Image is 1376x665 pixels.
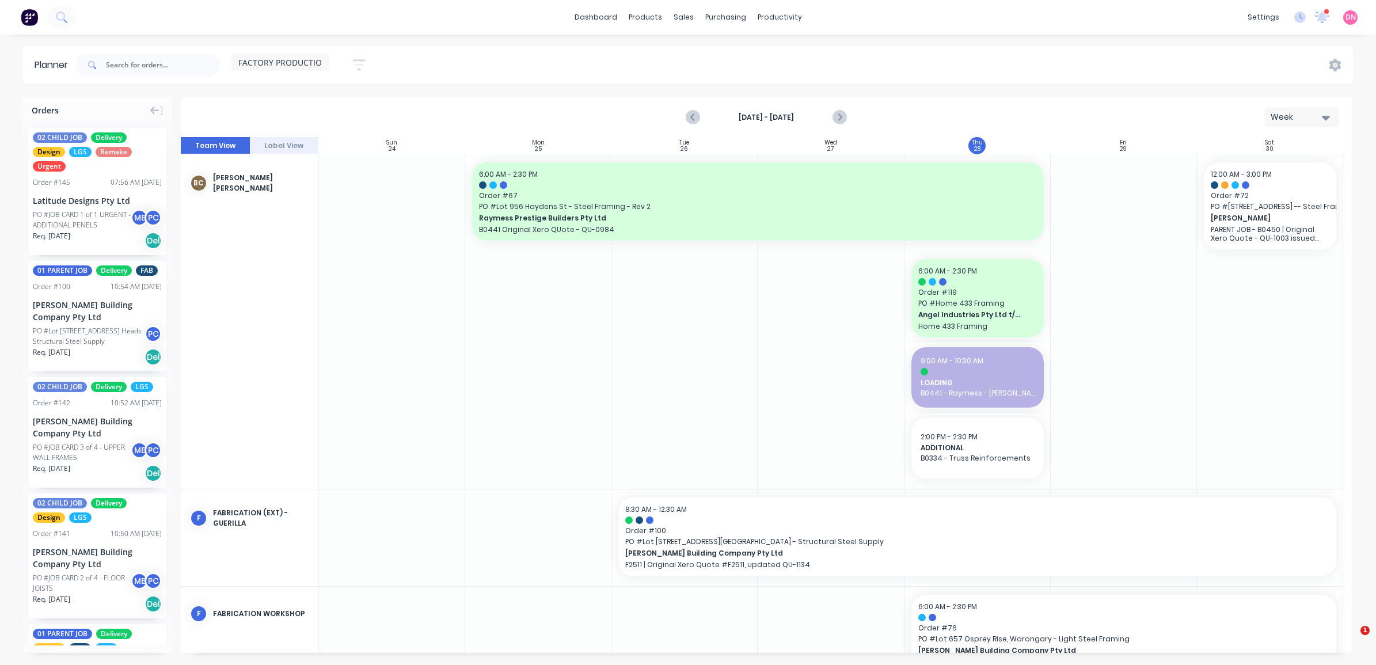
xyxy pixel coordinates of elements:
span: [PERSON_NAME] [1211,213,1318,223]
span: LGS [69,147,92,157]
span: [PERSON_NAME] Building Company Pty Ltd [918,645,1288,656]
span: PO # Lot 956 Haydens St - Steel Framing - Rev 2 [479,202,1037,212]
span: Order # 72 [1211,191,1329,201]
span: 2:00 PM - 2:30 PM [921,432,978,442]
p: F2511 | Original Xero Quote #F2511, updated QU-1134 [625,560,1329,569]
div: 10:54 AM [DATE] [111,282,162,292]
span: Delivery [91,382,127,392]
span: LGS [131,382,153,392]
div: products [623,9,668,26]
p: B0441 Original Xero QUote - QU-0984 [479,225,1037,234]
div: [PERSON_NAME] Building Company Pty Ltd [33,546,162,570]
span: LOADING [921,378,1035,388]
span: ADDITIONAL [921,443,1035,453]
div: Order # 142 [33,398,70,408]
div: PC [145,209,162,226]
button: Team View [181,137,250,154]
strong: [DATE] - [DATE] [709,112,824,123]
div: [PERSON_NAME] Building Company Pty Ltd [33,415,162,439]
div: Week [1271,111,1324,123]
a: dashboard [569,9,623,26]
div: [PERSON_NAME] Building Company Pty Ltd [33,299,162,323]
div: ME [131,209,148,226]
div: PC [145,325,162,343]
span: Delivery [91,132,127,143]
div: Mon [532,139,545,146]
div: Del [145,232,162,249]
div: PC [145,572,162,590]
div: productivity [752,9,808,26]
span: 01 PARENT JOB [33,629,92,639]
span: Req. [DATE] [33,231,70,241]
div: Order # 141 [33,529,70,539]
div: Del [145,465,162,482]
div: 10:50 AM [DATE] [111,529,162,539]
span: 02 CHILD JOB [33,498,87,508]
span: B0441 - Raymess - [PERSON_NAME], FJ, FIX & ACC. [921,388,1035,398]
div: F [190,510,207,527]
span: 8:30 AM - 12:30 AM [625,504,687,514]
div: ME [131,442,148,459]
span: 02 CHILD JOB [33,382,87,392]
span: Req. [DATE] [33,347,70,358]
div: FABRICATION WORKSHOP [213,609,309,619]
div: Fri [1120,139,1127,146]
span: Req. [DATE] [33,594,70,605]
div: Latitude Designs Pty Ltd [33,195,162,207]
span: Delivery [91,498,127,508]
span: FAB [136,265,158,276]
div: 24 [389,146,396,152]
span: Order # 119 [918,287,1037,298]
button: Label View [250,137,319,154]
div: 07:56 AM [DATE] [111,177,162,188]
span: Order # 100 [625,526,1329,536]
span: DN [1345,12,1356,22]
span: Delivery [96,629,132,639]
span: Design [33,643,65,653]
div: F [190,605,207,622]
span: [PERSON_NAME] Building Company Pty Ltd [625,548,1259,558]
span: LGS [69,512,92,523]
span: 1 [1360,626,1370,635]
p: Home 433 Framing [918,322,1037,330]
span: 9:00 AM - 10:30 AM [921,356,983,366]
span: 12:00 AM - 3:00 PM [1211,169,1272,179]
span: PO # [STREET_ADDRESS] -- Steel Framing - Rev 4 [1211,202,1329,212]
span: 01 PARENT JOB [33,265,92,276]
span: Req. [DATE] [33,463,70,474]
div: ME [131,572,148,590]
div: PO #Lot [STREET_ADDRESS] Heads - Structural Steel Supply [33,326,148,347]
div: Order # 145 [33,177,70,188]
input: Search for orders... [106,54,220,77]
div: Sun [386,139,397,146]
div: settings [1242,9,1285,26]
span: Orders [32,104,59,116]
div: Tue [679,139,689,146]
div: 29 [1120,146,1127,152]
span: LGS [95,643,117,653]
p: PARENT JOB - B0450 | Original Xero Quote - QU-1003 issued [DATE] [1211,225,1329,242]
span: Design [33,147,65,157]
span: FACTORY PRODUCTION [238,56,328,69]
span: Order # 67 [479,191,1037,201]
div: Del [145,595,162,613]
div: 28 [974,146,980,152]
div: 25 [535,146,542,152]
div: Sat [1265,139,1274,146]
span: Delivery [96,265,132,276]
div: Thu [972,139,983,146]
div: purchasing [700,9,752,26]
div: Planner [35,58,74,72]
div: BC [190,174,207,192]
span: 6:00 AM - 2:30 PM [479,169,538,179]
div: 10:52 AM [DATE] [111,398,162,408]
span: FAB [69,643,91,653]
span: Design [33,512,65,523]
span: Urgent [33,161,66,172]
span: Angel Industries Pty Ltd t/a Teeny Tiny Homes [918,310,1025,320]
div: 27 [827,146,834,152]
div: sales [668,9,700,26]
div: 26 [681,146,688,152]
div: PO #JOB CARD 3 of 4 - UPPER WALL FRAMES [33,442,134,463]
span: Raymess Prestige Builders Pty Ltd [479,213,981,223]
